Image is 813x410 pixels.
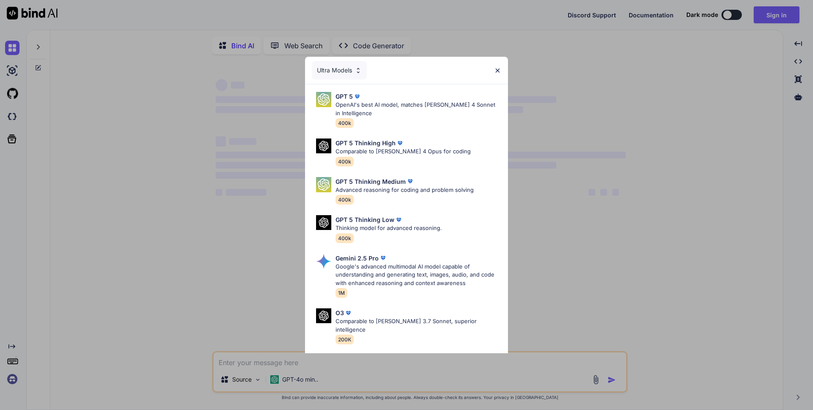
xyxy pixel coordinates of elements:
[494,67,501,74] img: close
[336,195,354,205] span: 400k
[336,215,394,224] p: GPT 5 Thinking Low
[336,139,396,147] p: GPT 5 Thinking High
[316,254,331,269] img: Pick Models
[344,309,352,317] img: premium
[336,317,502,334] p: Comparable to [PERSON_NAME] 3.7 Sonnet, superior intelligence
[336,92,353,101] p: GPT 5
[406,177,414,186] img: premium
[394,216,403,224] img: premium
[316,215,331,230] img: Pick Models
[312,61,367,80] div: Ultra Models
[336,157,354,166] span: 400k
[336,186,474,194] p: Advanced reasoning for coding and problem solving
[336,233,354,243] span: 400k
[336,288,347,298] span: 1M
[336,224,442,233] p: Thinking model for advanced reasoning.
[396,139,404,147] img: premium
[336,118,354,128] span: 400k
[336,147,471,156] p: Comparable to [PERSON_NAME] 4 Opus for coding
[336,177,406,186] p: GPT 5 Thinking Medium
[353,92,361,101] img: premium
[316,177,331,192] img: Pick Models
[336,308,344,317] p: O3
[336,254,379,263] p: Gemini 2.5 Pro
[336,335,354,344] span: 200K
[336,101,502,117] p: OpenAI's best AI model, matches [PERSON_NAME] 4 Sonnet in Intelligence
[379,254,387,262] img: premium
[355,67,362,74] img: Pick Models
[316,92,331,107] img: Pick Models
[316,308,331,323] img: Pick Models
[336,263,502,288] p: Google's advanced multimodal AI model capable of understanding and generating text, images, audio...
[316,139,331,153] img: Pick Models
